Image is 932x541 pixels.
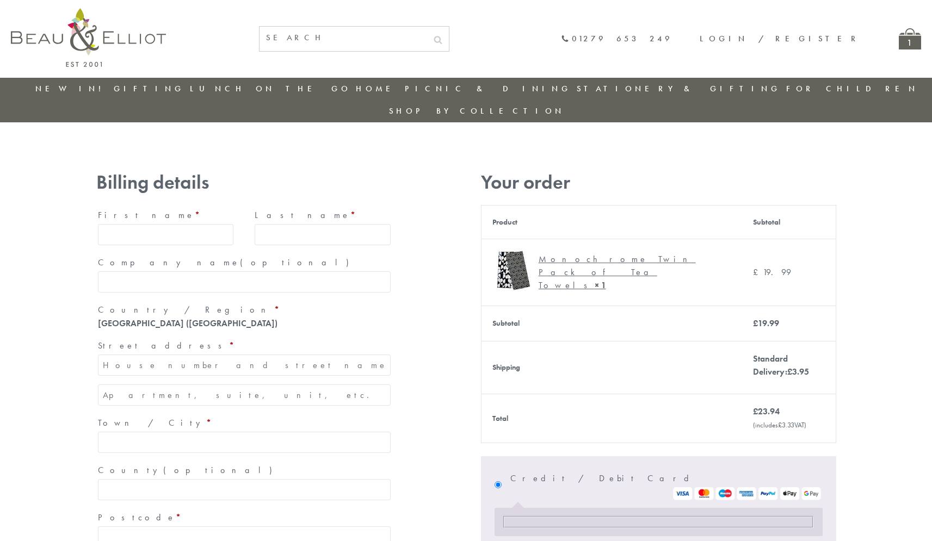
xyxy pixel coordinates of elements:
label: Postcode [98,509,391,526]
label: Credit / Debit Card [510,470,822,500]
span: £ [753,406,758,417]
label: First name [98,207,234,224]
bdi: 19.99 [753,266,791,278]
label: Company name [98,254,391,271]
th: Subtotal [481,306,742,341]
span: 3.33 [778,420,794,430]
div: Monochrome Twin Pack of Tea Towels [539,253,723,292]
img: logo [11,8,166,67]
input: House number and street name [98,355,391,376]
h3: Billing details [96,171,392,194]
th: Total [481,394,742,443]
strong: × 1 [595,279,606,291]
strong: [GEOGRAPHIC_DATA] ([GEOGRAPHIC_DATA]) [98,318,277,329]
input: Apartment, suite, unit, etc. (optional) [98,384,391,406]
bdi: 19.99 [753,318,779,329]
a: Monochrome Tea Towels Monochrome Twin Pack of Tea Towels× 1 [492,250,731,295]
a: For Children [786,83,918,94]
span: £ [753,266,763,278]
h3: Your order [481,171,836,194]
a: Login / Register [700,33,861,44]
img: Monochrome Tea Towels [492,250,533,291]
label: County [98,462,391,479]
a: Gifting [114,83,184,94]
img: Stripe [672,487,822,500]
span: £ [753,318,758,329]
span: £ [778,420,782,430]
th: Shipping [481,341,742,394]
bdi: 23.94 [753,406,780,417]
th: Subtotal [742,205,836,239]
span: (optional) [163,464,279,476]
span: (optional) [240,257,355,268]
label: Country / Region [98,301,391,319]
a: Lunch On The Go [190,83,351,94]
th: Product [481,205,742,239]
label: Last name [255,207,391,224]
input: SEARCH [260,27,427,49]
label: Street address [98,337,391,355]
a: Stationery & Gifting [577,83,781,94]
label: Town / City [98,414,391,432]
label: Standard Delivery: [753,353,809,377]
span: £ [787,366,792,377]
a: New in! [35,83,108,94]
a: 1 [899,28,921,49]
a: Picnic & Dining [405,83,571,94]
small: (includes VAT) [753,420,806,430]
a: 01279 653 249 [561,34,672,43]
a: Home [356,83,399,94]
a: Shop by collection [389,105,565,116]
bdi: 3.95 [787,366,809,377]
